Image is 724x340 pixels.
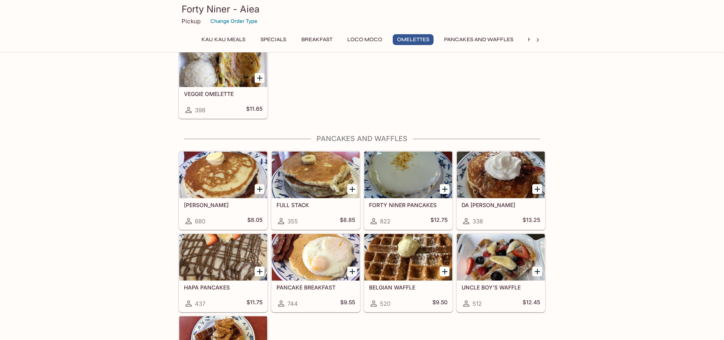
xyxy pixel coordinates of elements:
[462,284,540,291] h5: UNCLE BOY'S WAFFLE
[364,234,452,281] div: BELGIAN WAFFLE
[297,34,337,45] button: Breakfast
[179,234,267,281] div: HAPA PANCAKES
[276,284,355,291] h5: PANCAKE BREAKFAST
[347,184,357,194] button: Add FULL STACK
[369,284,448,291] h5: BELGIAN WAFFLE
[272,152,360,198] div: FULL STACK
[523,216,540,226] h5: $13.25
[462,202,540,208] h5: DA [PERSON_NAME]
[272,234,360,281] div: PANCAKE BREAKFAST
[364,152,452,198] div: FORTY NINER PANCAKES
[524,34,620,45] button: Hawaiian Style French Toast
[523,299,540,308] h5: $12.45
[184,284,262,291] h5: HAPA PANCAKES
[343,34,386,45] button: Loco Moco
[179,152,267,198] div: SHORT STACK
[440,267,449,276] button: Add BELGIAN WAFFLE
[255,73,264,83] button: Add VEGGIE OMELETTE
[255,267,264,276] button: Add HAPA PANCAKES
[247,299,262,308] h5: $11.75
[532,267,542,276] button: Add UNCLE BOY'S WAFFLE
[532,184,542,194] button: Add DA ELVIS PANCAKES
[179,151,268,230] a: [PERSON_NAME]680$8.05
[472,300,482,307] span: 512
[340,216,355,226] h5: $8.85
[195,218,205,225] span: 680
[184,91,262,97] h5: VEGGIE OMELETTE
[255,184,264,194] button: Add SHORT STACK
[195,106,205,114] span: 398
[364,234,453,312] a: BELGIAN WAFFLE520$9.50
[393,34,434,45] button: Omelettes
[182,3,542,15] h3: Forty Niner - Aiea
[430,216,448,226] h5: $12.75
[432,299,448,308] h5: $9.50
[340,299,355,308] h5: $9.55
[197,34,250,45] button: Kau Kau Meals
[179,234,268,312] a: HAPA PANCAKES437$11.75
[380,218,390,225] span: 822
[456,151,545,230] a: DA [PERSON_NAME]338$13.25
[184,202,262,208] h5: [PERSON_NAME]
[457,152,545,198] div: DA ELVIS PANCAKES
[195,300,205,307] span: 437
[364,151,453,230] a: FORTY NINER PANCAKES822$12.75
[178,134,546,143] h4: Pancakes and Waffles
[457,234,545,281] div: UNCLE BOY'S WAFFLE
[347,267,357,276] button: Add PANCAKE BREAKFAST
[276,202,355,208] h5: FULL STACK
[287,300,298,307] span: 744
[456,234,545,312] a: UNCLE BOY'S WAFFLE512$12.45
[271,151,360,230] a: FULL STACK355$8.85
[380,300,390,307] span: 520
[369,202,448,208] h5: FORTY NINER PANCAKES
[287,218,298,225] span: 355
[179,40,268,119] a: VEGGIE OMELETTE398$11.65
[247,216,262,226] h5: $8.05
[207,15,261,27] button: Change Order Type
[440,184,449,194] button: Add FORTY NINER PANCAKES
[440,34,518,45] button: Pancakes and Waffles
[472,218,483,225] span: 338
[271,234,360,312] a: PANCAKE BREAKFAST744$9.55
[179,40,267,87] div: VEGGIE OMELETTE
[182,17,201,25] p: Pickup
[246,105,262,115] h5: $11.65
[256,34,291,45] button: Specials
